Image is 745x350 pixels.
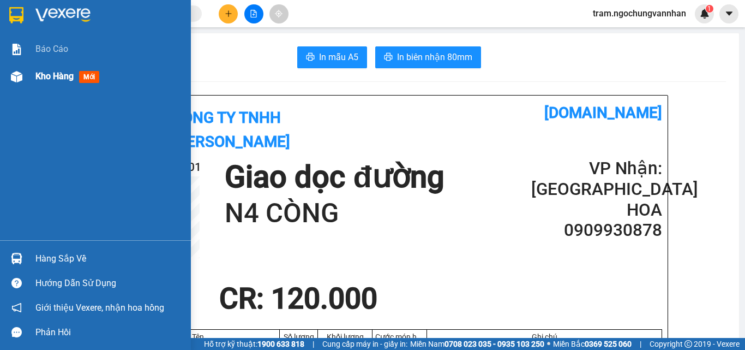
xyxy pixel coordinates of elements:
[700,9,710,19] img: icon-new-feature
[319,50,358,64] span: In mẫu A5
[430,333,659,341] div: Ghi chú
[11,71,22,82] img: warehouse-icon
[531,220,662,241] h2: 0909930878
[219,282,377,316] span: CR : 120.000
[45,14,163,56] b: Công ty TNHH [PERSON_NAME]
[11,44,22,55] img: solution-icon
[225,10,232,17] span: plus
[35,275,183,292] div: Hướng dẫn sử dụng
[724,9,734,19] span: caret-down
[6,63,92,81] h2: BLC1209250001
[35,42,68,56] span: Báo cáo
[444,340,544,348] strong: 0708 023 035 - 0935 103 250
[547,342,550,346] span: ⚪️
[375,46,481,68] button: printerIn biên nhận 80mm
[384,52,393,63] span: printer
[244,4,263,23] button: file-add
[322,338,407,350] span: Cung cấp máy in - giấy in:
[410,338,544,350] span: Miền Nam
[119,333,277,341] div: Tên
[35,71,74,81] span: Kho hàng
[11,302,22,313] span: notification
[531,200,662,221] h2: HOA
[35,301,164,315] span: Giới thiệu Vexere, nhận hoa hồng
[35,251,183,267] div: Hàng sắp về
[204,338,304,350] span: Hỗ trợ kỹ thuật:
[531,158,662,200] h2: VP Nhận: [GEOGRAPHIC_DATA]
[250,10,257,17] span: file-add
[57,63,201,139] h1: Giao dọc đường
[275,10,283,17] span: aim
[269,4,289,23] button: aim
[35,324,183,341] div: Phản hồi
[11,278,22,288] span: question-circle
[225,158,444,196] h1: Giao dọc đường
[544,104,662,122] b: [DOMAIN_NAME]
[306,52,315,63] span: printer
[219,4,238,23] button: plus
[553,338,632,350] span: Miền Bắc
[640,338,641,350] span: |
[9,7,23,23] img: logo-vxr
[313,338,314,350] span: |
[706,5,713,13] sup: 1
[225,196,444,231] h1: N4 CÒNG
[11,327,22,337] span: message
[719,4,738,23] button: caret-down
[584,7,695,20] span: tram.ngochungvannhan
[585,340,632,348] strong: 0369 525 060
[375,333,424,341] div: Cước món hàng
[397,50,472,64] span: In biên nhận 80mm
[172,109,290,151] b: Công ty TNHH [PERSON_NAME]
[146,9,263,27] b: [DOMAIN_NAME]
[707,5,711,13] span: 1
[283,333,315,341] div: Số lượng
[684,340,692,348] span: copyright
[11,253,22,264] img: warehouse-icon
[257,340,304,348] strong: 1900 633 818
[79,71,99,83] span: mới
[321,333,369,341] div: Khối lượng
[297,46,367,68] button: printerIn mẫu A5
